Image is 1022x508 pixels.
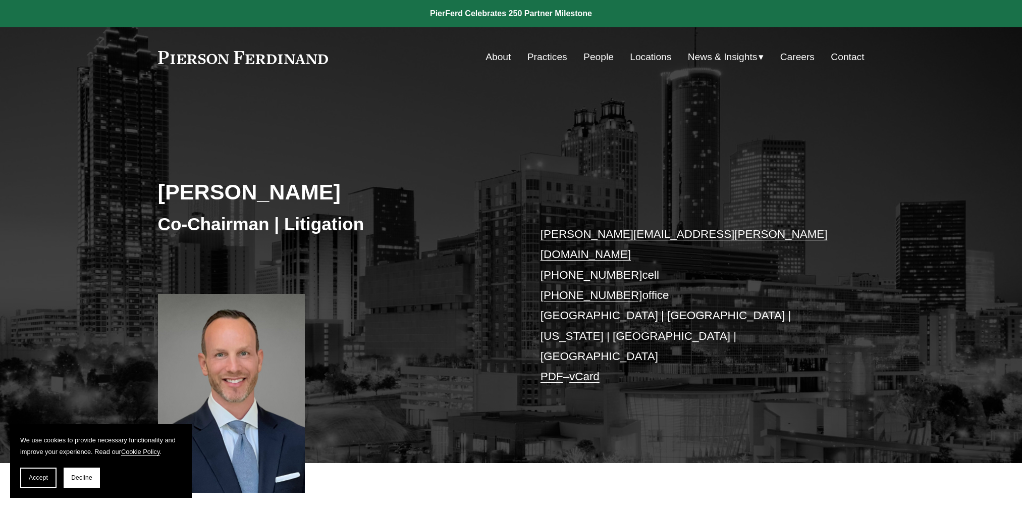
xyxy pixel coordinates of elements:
p: We use cookies to provide necessary functionality and improve your experience. Read our . [20,434,182,458]
a: vCard [569,370,600,383]
h2: [PERSON_NAME] [158,179,511,205]
span: Decline [71,474,92,481]
button: Accept [20,468,57,488]
a: Careers [780,47,815,67]
a: Practices [527,47,567,67]
span: Accept [29,474,48,481]
a: Cookie Policy [121,448,160,455]
a: [PHONE_NUMBER] [541,289,642,301]
h3: Co-Chairman | Litigation [158,213,511,235]
a: About [486,47,511,67]
button: Decline [64,468,100,488]
a: [PHONE_NUMBER] [541,269,642,281]
a: Contact [831,47,864,67]
a: [PERSON_NAME][EMAIL_ADDRESS][PERSON_NAME][DOMAIN_NAME] [541,228,828,261]
a: People [583,47,614,67]
a: Locations [630,47,671,67]
section: Cookie banner [10,424,192,498]
a: folder dropdown [688,47,764,67]
span: News & Insights [688,48,758,66]
a: PDF [541,370,563,383]
p: cell office [GEOGRAPHIC_DATA] | [GEOGRAPHIC_DATA] | [US_STATE] | [GEOGRAPHIC_DATA] | [GEOGRAPHIC_... [541,224,835,387]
